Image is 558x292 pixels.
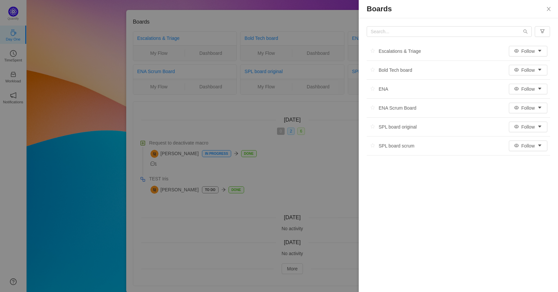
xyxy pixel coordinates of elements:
p: Boards [367,5,550,13]
button: icon: filter [535,26,550,37]
i: icon: close [546,6,551,12]
div: Escalations & Triage [367,46,421,56]
button: icon: star [367,141,379,151]
input: Search... [367,26,532,37]
div: ENA [367,84,388,94]
button: icon: eyeFollowicon: caret-down [509,103,547,113]
button: icon: star [367,65,379,75]
button: icon: star [367,122,379,132]
button: icon: eyeFollowicon: caret-down [509,141,547,151]
button: icon: eyeFollowicon: caret-down [509,46,547,56]
div: SPL board scrum [367,141,415,151]
button: icon: star [367,103,379,113]
div: ENA Scrum Board [367,103,417,113]
button: icon: star [367,46,379,56]
i: icon: search [523,29,528,34]
div: SPL board original [367,122,417,132]
button: icon: eyeFollowicon: caret-down [509,65,547,75]
button: icon: eyeFollowicon: caret-down [509,122,547,132]
div: Bold Tech board [367,65,412,75]
button: icon: eyeFollowicon: caret-down [509,84,547,94]
button: icon: star [367,84,379,94]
